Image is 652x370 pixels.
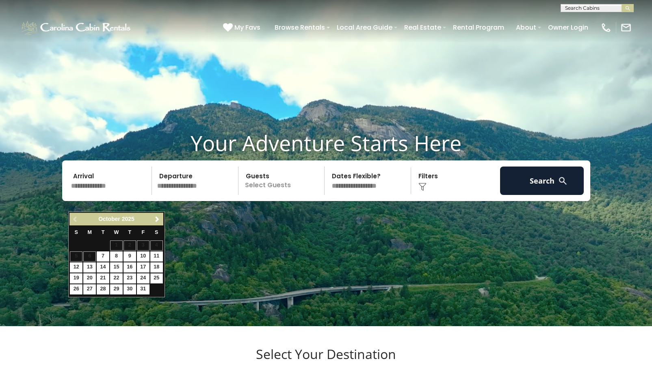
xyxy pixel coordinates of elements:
[110,262,123,273] a: 15
[123,251,136,262] a: 9
[87,229,92,235] span: Monday
[122,216,134,222] span: 2025
[20,19,133,36] img: White-1-1-2.png
[97,251,109,262] a: 7
[141,229,145,235] span: Friday
[512,20,540,35] a: About
[102,229,105,235] span: Tuesday
[558,176,568,186] img: search-regular-white.png
[137,273,149,283] a: 24
[600,22,612,33] img: phone-regular-white.png
[154,216,160,223] span: Next
[83,284,96,294] a: 27
[150,251,163,262] a: 11
[123,262,136,273] a: 16
[500,167,584,195] button: Search
[97,273,109,283] a: 21
[123,273,136,283] a: 23
[449,20,508,35] a: Rental Program
[544,20,592,35] a: Owner Login
[223,22,262,33] a: My Favs
[110,284,123,294] a: 29
[6,130,646,156] h1: Your Adventure Starts Here
[137,251,149,262] a: 10
[128,229,132,235] span: Thursday
[70,262,82,273] a: 12
[70,284,82,294] a: 26
[271,20,329,35] a: Browse Rentals
[400,20,445,35] a: Real Estate
[137,262,149,273] a: 17
[152,214,162,224] a: Next
[110,273,123,283] a: 22
[97,284,109,294] a: 28
[110,251,123,262] a: 8
[418,183,427,191] img: filter--v1.png
[150,262,163,273] a: 18
[83,262,96,273] a: 13
[114,229,119,235] span: Wednesday
[150,273,163,283] a: 25
[241,167,325,195] p: Select Guests
[155,229,158,235] span: Saturday
[123,284,136,294] a: 30
[83,273,96,283] a: 20
[620,22,632,33] img: mail-regular-white.png
[98,216,120,222] span: October
[137,284,149,294] a: 31
[333,20,396,35] a: Local Area Guide
[70,273,82,283] a: 19
[75,229,78,235] span: Sunday
[97,262,109,273] a: 14
[234,22,260,32] span: My Favs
